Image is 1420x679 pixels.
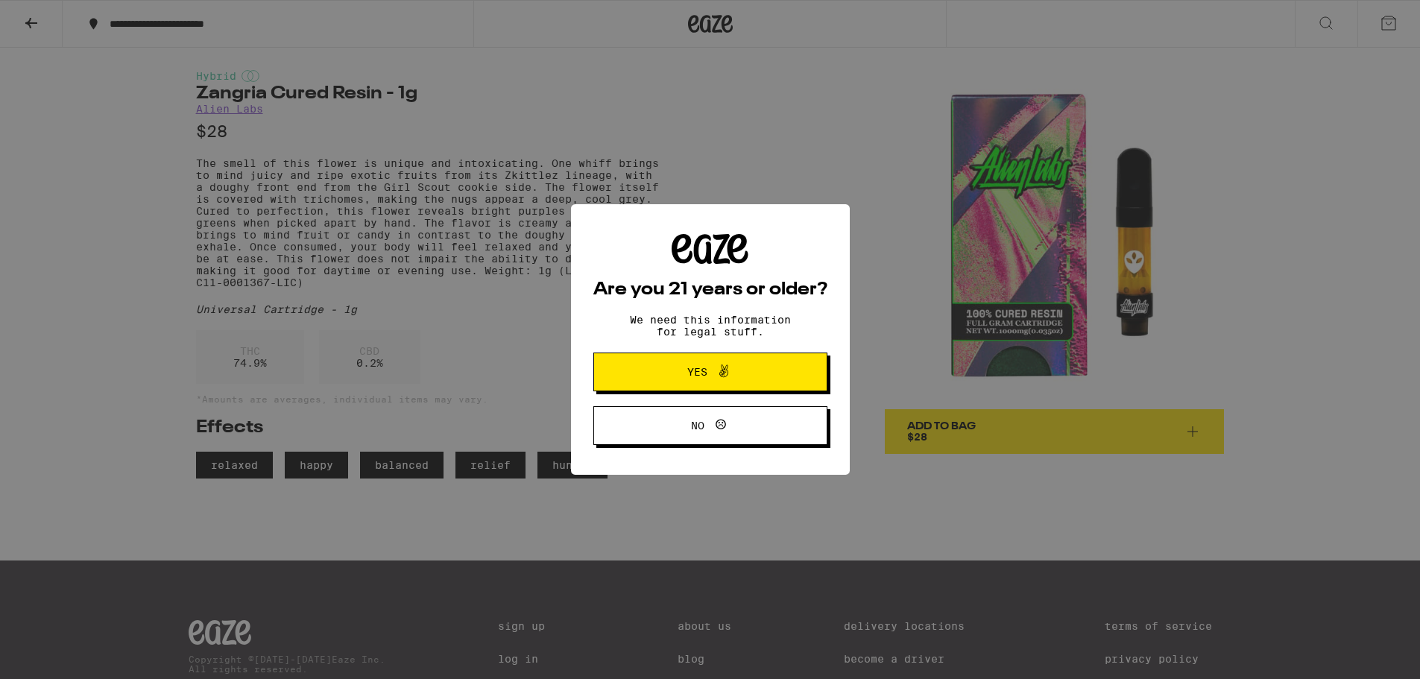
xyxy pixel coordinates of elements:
button: Yes [593,353,827,391]
span: No [691,420,704,431]
p: We need this information for legal stuff. [617,314,804,338]
h2: Are you 21 years or older? [593,281,827,299]
span: Yes [687,367,707,377]
button: No [593,406,827,445]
